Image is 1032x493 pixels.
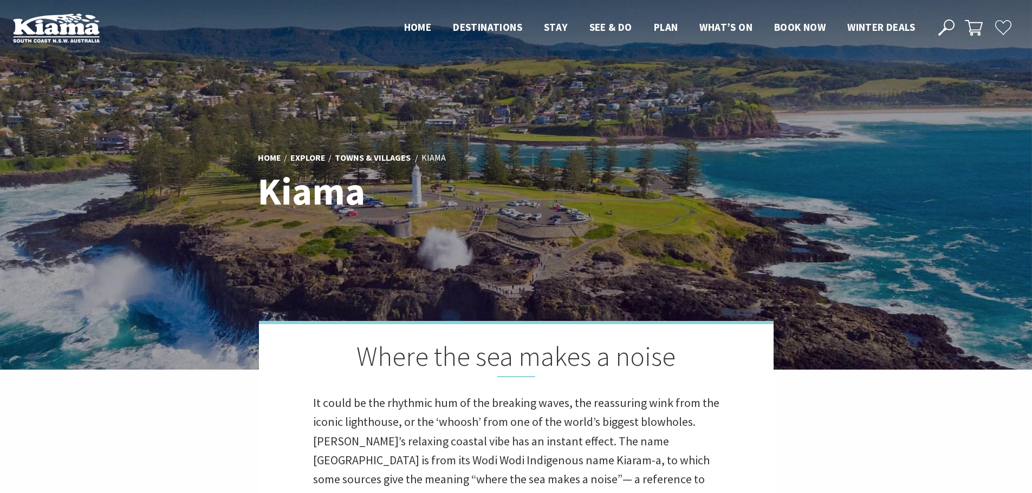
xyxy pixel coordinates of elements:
h2: Where the sea makes a noise [313,340,719,377]
span: Stay [544,21,568,34]
span: Home [404,21,432,34]
a: Towns & Villages [335,152,411,164]
h1: Kiama [258,170,564,212]
a: Explore [290,152,326,164]
nav: Main Menu [393,19,926,37]
img: Kiama Logo [13,13,100,43]
span: What’s On [699,21,752,34]
span: Destinations [453,21,522,34]
span: See & Do [589,21,632,34]
span: Plan [654,21,678,34]
a: Home [258,152,281,164]
li: Kiama [421,151,446,165]
span: Winter Deals [847,21,915,34]
span: Book now [774,21,826,34]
